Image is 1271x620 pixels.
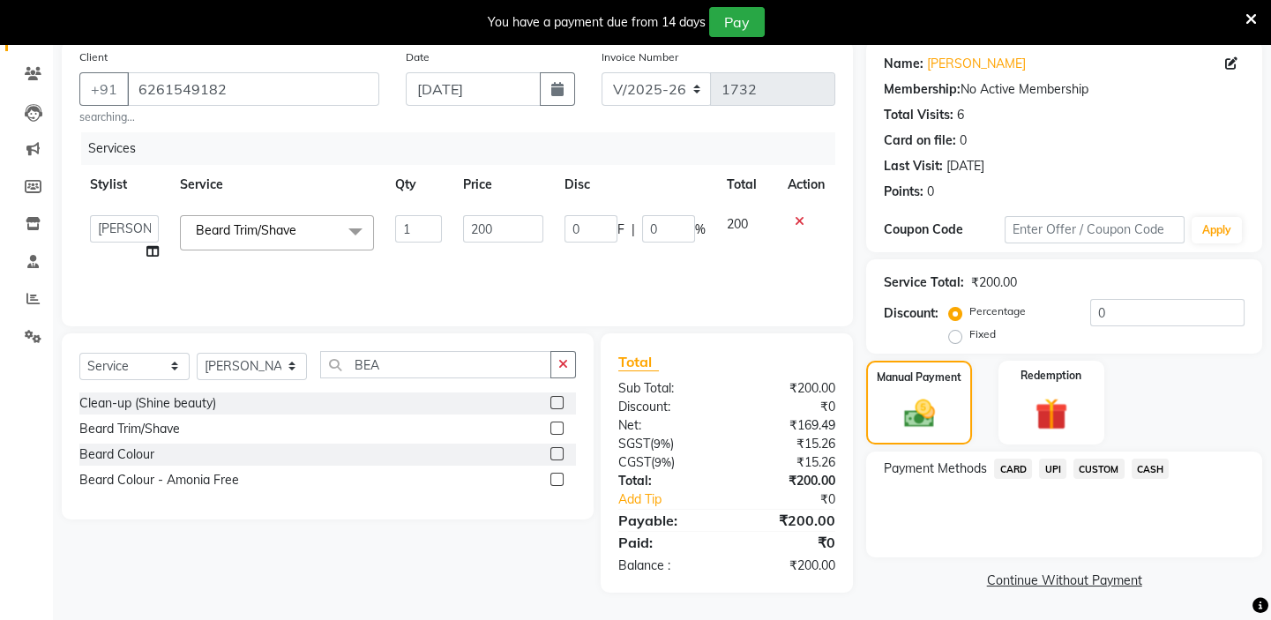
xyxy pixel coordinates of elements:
div: ₹169.49 [727,416,849,435]
label: Redemption [1021,368,1081,384]
div: Discount: [884,304,938,323]
div: ₹0 [727,532,849,553]
div: Total Visits: [884,106,953,124]
div: Discount: [605,398,727,416]
div: [DATE] [946,157,984,176]
a: x [296,222,304,238]
th: Service [169,165,385,205]
div: Sub Total: [605,379,727,398]
div: You have a payment due from 14 days [488,13,706,32]
span: % [695,220,706,239]
div: 0 [960,131,967,150]
label: Client [79,49,108,65]
img: _cash.svg [894,396,945,431]
th: Disc [554,165,716,205]
input: Search or Scan [320,351,551,378]
span: Total [618,353,659,371]
div: ₹200.00 [727,379,849,398]
div: ₹0 [747,490,849,509]
th: Qty [385,165,452,205]
div: Beard Trim/Shave [79,420,180,438]
th: Total [716,165,777,205]
div: Points: [884,183,923,201]
span: Payment Methods [884,459,987,478]
span: CASH [1132,459,1170,479]
div: ₹200.00 [971,273,1017,292]
span: Beard Trim/Shave [196,222,296,238]
span: | [632,220,635,239]
div: Membership: [884,80,961,99]
div: Clean-up (Shine beauty) [79,394,216,413]
button: Apply [1192,217,1242,243]
div: Name: [884,55,923,73]
div: No Active Membership [884,80,1245,99]
div: ( ) [605,435,727,453]
div: Balance : [605,557,727,575]
input: Search by Name/Mobile/Email/Code [127,72,379,106]
div: 6 [957,106,964,124]
button: +91 [79,72,129,106]
input: Enter Offer / Coupon Code [1005,216,1185,243]
div: 0 [927,183,934,201]
div: ₹15.26 [727,435,849,453]
div: ₹200.00 [727,472,849,490]
div: Payable: [605,510,727,531]
div: ₹200.00 [727,557,849,575]
th: Action [777,165,835,205]
span: 200 [727,216,748,232]
th: Stylist [79,165,169,205]
span: 9% [654,455,671,469]
a: [PERSON_NAME] [927,55,1026,73]
div: ₹15.26 [727,453,849,472]
span: CGST [618,454,651,470]
a: Add Tip [605,490,747,509]
span: UPI [1039,459,1066,479]
div: Services [81,132,849,165]
span: CUSTOM [1073,459,1125,479]
div: Coupon Code [884,220,1004,239]
div: Total: [605,472,727,490]
button: Pay [709,7,765,37]
label: Fixed [969,326,996,342]
span: CARD [994,459,1032,479]
label: Date [406,49,430,65]
div: ( ) [605,453,727,472]
div: Beard Colour [79,445,154,464]
a: Continue Without Payment [870,571,1259,590]
label: Invoice Number [602,49,678,65]
div: ₹200.00 [727,510,849,531]
span: 9% [654,437,670,451]
small: searching... [79,109,379,125]
div: Net: [605,416,727,435]
label: Percentage [969,303,1026,319]
div: Last Visit: [884,157,943,176]
th: Price [452,165,554,205]
span: F [617,220,624,239]
span: SGST [618,436,650,452]
div: Card on file: [884,131,956,150]
img: _gift.svg [1025,394,1078,435]
div: Paid: [605,532,727,553]
div: Service Total: [884,273,964,292]
div: Beard Colour - Amonia Free [79,471,239,489]
label: Manual Payment [877,370,961,385]
div: ₹0 [727,398,849,416]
